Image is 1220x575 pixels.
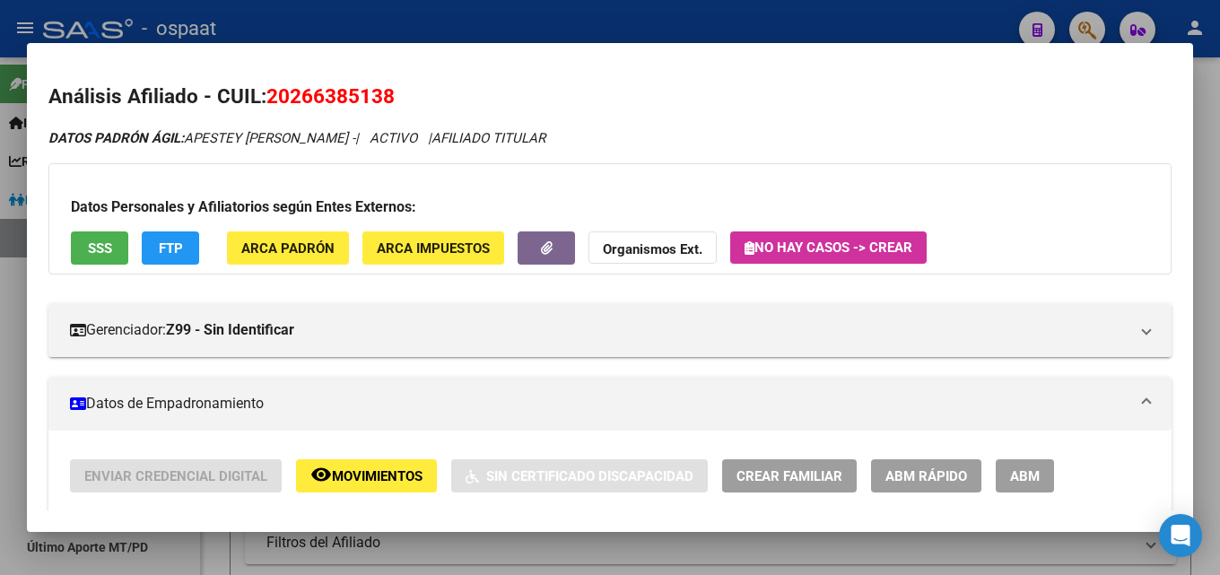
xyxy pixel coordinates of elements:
[142,231,199,265] button: FTP
[885,468,967,484] span: ABM Rápido
[730,231,927,264] button: No hay casos -> Crear
[996,459,1054,492] button: ABM
[48,130,355,146] span: APESTEY [PERSON_NAME] -
[241,240,335,257] span: ARCA Padrón
[48,82,1172,112] h2: Análisis Afiliado - CUIL:
[159,240,183,257] span: FTP
[48,130,184,146] strong: DATOS PADRÓN ÁGIL:
[48,303,1172,357] mat-expansion-panel-header: Gerenciador:Z99 - Sin Identificar
[451,459,708,492] button: Sin Certificado Discapacidad
[71,196,1149,218] h3: Datos Personales y Afiliatorios según Entes Externos:
[296,459,437,492] button: Movimientos
[48,377,1172,431] mat-expansion-panel-header: Datos de Empadronamiento
[362,231,504,265] button: ARCA Impuestos
[48,130,545,146] i: | ACTIVO |
[70,393,1128,414] mat-panel-title: Datos de Empadronamiento
[486,468,693,484] span: Sin Certificado Discapacidad
[722,459,857,492] button: Crear Familiar
[431,130,545,146] span: AFILIADO TITULAR
[588,231,717,265] button: Organismos Ext.
[166,319,294,341] strong: Z99 - Sin Identificar
[1159,514,1202,557] div: Open Intercom Messenger
[227,231,349,265] button: ARCA Padrón
[266,84,395,108] span: 20266385138
[745,240,912,256] span: No hay casos -> Crear
[332,468,423,484] span: Movimientos
[70,319,1128,341] mat-panel-title: Gerenciador:
[84,468,267,484] span: Enviar Credencial Digital
[736,468,842,484] span: Crear Familiar
[310,464,332,485] mat-icon: remove_red_eye
[871,459,981,492] button: ABM Rápido
[1010,468,1040,484] span: ABM
[603,241,702,257] strong: Organismos Ext.
[88,240,112,257] span: SSS
[71,231,128,265] button: SSS
[70,459,282,492] button: Enviar Credencial Digital
[377,240,490,257] span: ARCA Impuestos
